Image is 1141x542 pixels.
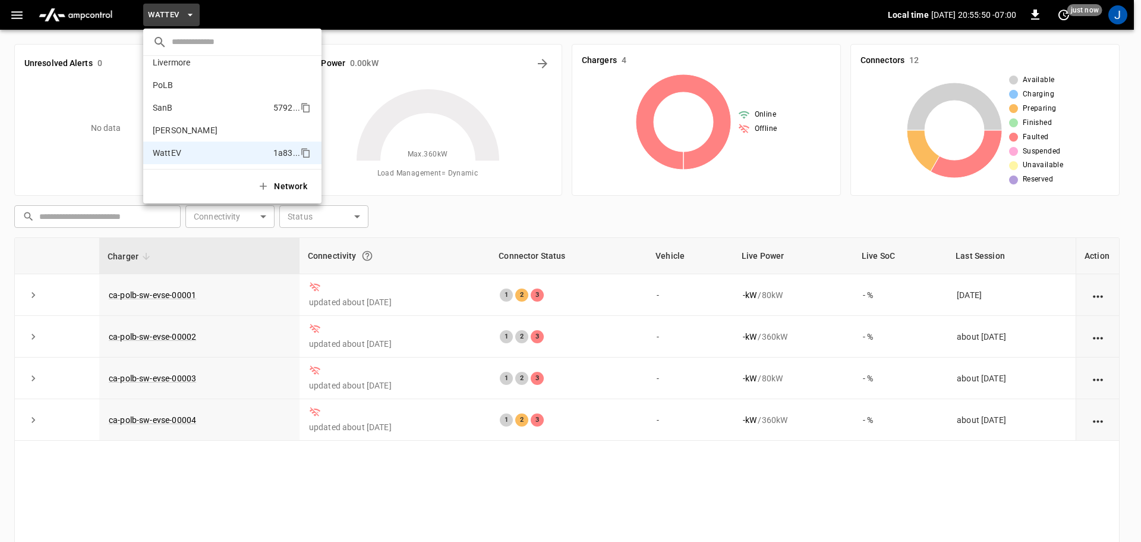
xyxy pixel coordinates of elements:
div: copy [300,101,313,115]
p: PoLB [153,79,174,91]
div: copy [300,146,313,160]
p: Livermore [153,57,190,68]
p: SanB [153,102,173,114]
button: Network [250,174,317,199]
p: WattEV [153,147,181,159]
p: [PERSON_NAME] [153,124,218,136]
